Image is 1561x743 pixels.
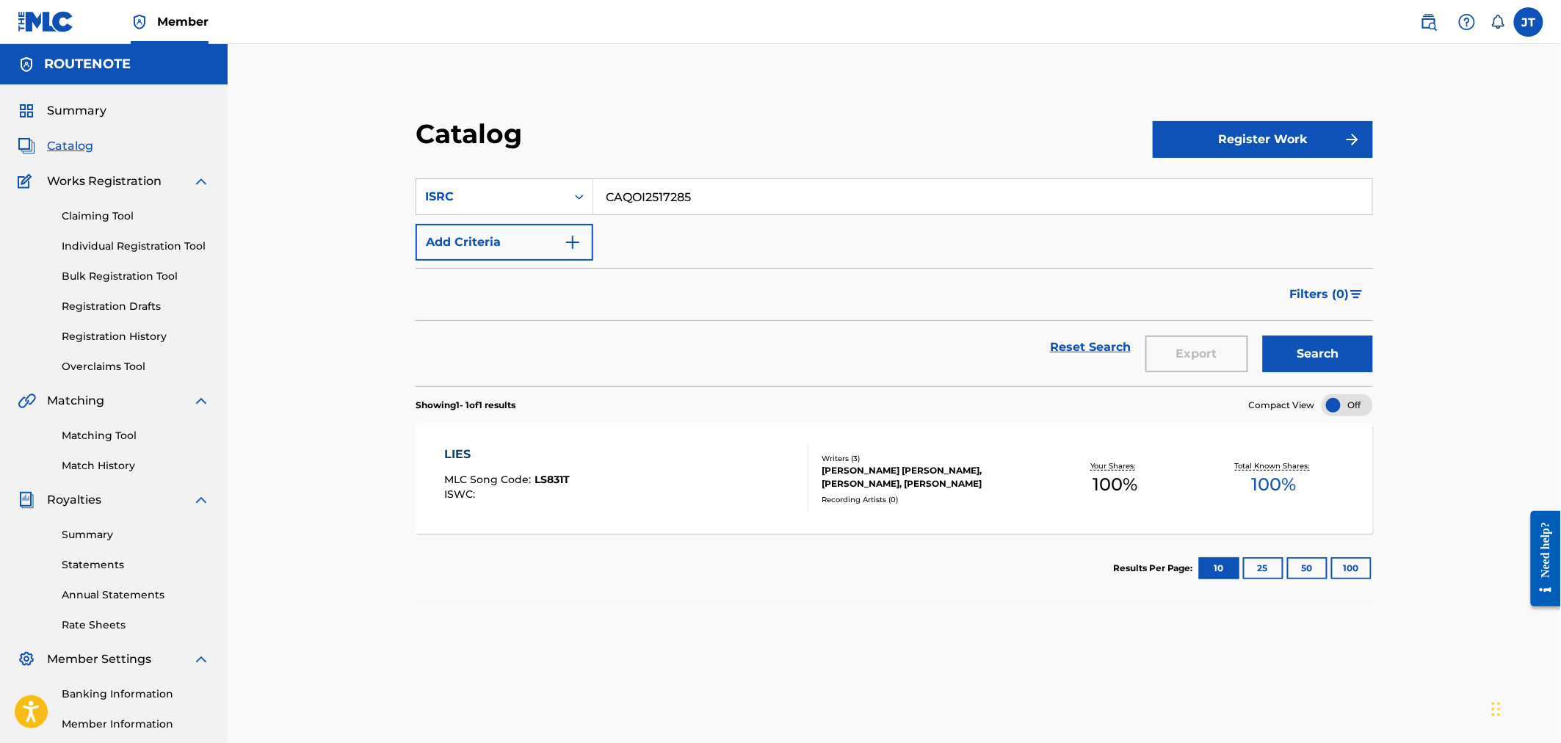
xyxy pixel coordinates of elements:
[18,102,106,120] a: SummarySummary
[62,359,210,374] a: Overclaims Tool
[822,464,1036,490] div: [PERSON_NAME] [PERSON_NAME], [PERSON_NAME], [PERSON_NAME]
[62,587,210,603] a: Annual Statements
[47,137,93,155] span: Catalog
[1263,336,1373,372] button: Search
[47,102,106,120] span: Summary
[416,399,515,412] p: Showing 1 - 1 of 1 results
[157,13,209,30] span: Member
[416,424,1373,534] a: LIESMLC Song Code:LS831TISWC:Writers (3)[PERSON_NAME] [PERSON_NAME], [PERSON_NAME], [PERSON_NAME]...
[47,392,104,410] span: Matching
[18,56,35,73] img: Accounts
[1249,399,1315,412] span: Compact View
[444,446,570,463] div: LIES
[1420,13,1438,31] img: search
[1043,331,1138,363] a: Reset Search
[1113,562,1197,575] p: Results Per Page:
[822,494,1036,505] div: Recording Artists ( 0 )
[564,233,582,251] img: 9d2ae6d4665cec9f34b9.svg
[425,188,557,206] div: ISRC
[1235,460,1314,471] p: Total Known Shares:
[47,650,151,668] span: Member Settings
[62,299,210,314] a: Registration Drafts
[1331,557,1372,579] button: 100
[1091,460,1140,471] p: Your Shares:
[18,137,93,155] a: CatalogCatalog
[18,137,35,155] img: Catalog
[1492,687,1501,731] div: Drag
[62,209,210,224] a: Claiming Tool
[444,473,535,486] span: MLC Song Code :
[62,239,210,254] a: Individual Registration Tool
[47,173,162,190] span: Works Registration
[62,717,210,732] a: Member Information
[192,392,210,410] img: expand
[192,491,210,509] img: expand
[62,458,210,474] a: Match History
[62,329,210,344] a: Registration History
[192,173,210,190] img: expand
[1243,557,1283,579] button: 25
[1520,499,1561,617] iframe: Resource Center
[1290,286,1350,303] span: Filters ( 0 )
[1281,276,1373,313] button: Filters (0)
[444,488,479,501] span: ISWC :
[131,13,148,31] img: Top Rightsholder
[62,269,210,284] a: Bulk Registration Tool
[47,491,101,509] span: Royalties
[1458,13,1476,31] img: help
[18,173,37,190] img: Works Registration
[18,491,35,509] img: Royalties
[1093,471,1137,498] span: 100 %
[1488,673,1561,743] iframe: Chat Widget
[62,428,210,443] a: Matching Tool
[62,686,210,702] a: Banking Information
[1491,15,1505,29] div: Notifications
[1452,7,1482,37] div: Help
[62,617,210,633] a: Rate Sheets
[18,392,36,410] img: Matching
[1252,471,1297,498] span: 100 %
[18,102,35,120] img: Summary
[62,527,210,543] a: Summary
[535,473,570,486] span: LS831T
[416,224,593,261] button: Add Criteria
[1414,7,1444,37] a: Public Search
[1350,290,1363,299] img: filter
[822,453,1036,464] div: Writers ( 3 )
[1344,131,1361,148] img: f7272a7cc735f4ea7f67.svg
[18,11,74,32] img: MLC Logo
[1199,557,1239,579] button: 10
[192,650,210,668] img: expand
[62,557,210,573] a: Statements
[18,650,35,668] img: Member Settings
[1514,7,1543,37] div: User Menu
[1287,557,1328,579] button: 50
[416,117,529,151] h2: Catalog
[416,178,1373,386] form: Search Form
[1153,121,1373,158] button: Register Work
[44,56,131,73] h5: ROUTENOTE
